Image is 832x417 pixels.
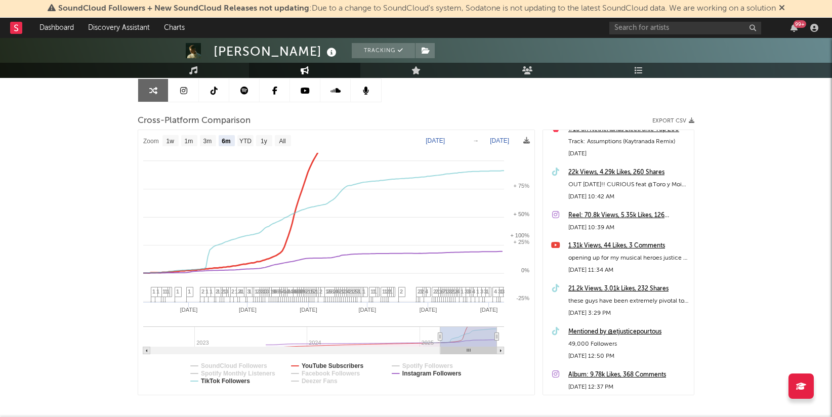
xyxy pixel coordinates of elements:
span: 2 [306,288,309,295]
span: 3 [480,288,483,295]
span: 1 [241,288,244,295]
span: 3 [357,288,360,295]
text: 6m [222,138,230,145]
span: 2 [349,288,352,295]
text: [DATE] [180,307,198,313]
span: 3 [449,288,452,295]
div: 49,000 Followers [568,338,689,350]
text: [DATE] [480,307,498,313]
span: 2 [319,288,322,295]
span: 6 [304,288,307,295]
span: 2 [257,288,260,295]
span: 1 [162,288,165,295]
a: Charts [157,18,192,38]
text: [DATE] [426,137,445,144]
text: + 100% [510,232,529,238]
text: [DATE] [358,307,376,313]
text: + 75% [514,183,530,189]
span: 1 [315,288,318,295]
div: [DATE] 10:42 AM [568,191,689,203]
text: -25% [516,295,529,301]
span: 2 [400,288,403,295]
span: 1 [205,288,209,295]
text: Deezer Fans [302,378,338,385]
text: Facebook Followers [302,370,360,377]
text: SoundCloud Followers [201,362,267,369]
span: 3 [498,288,501,295]
span: 1 [156,288,159,295]
span: SoundCloud Followers + New SoundCloud Releases not updating [58,5,309,13]
span: 5 [355,288,358,295]
span: 5 [278,288,281,295]
text: [DATE] [300,307,317,313]
span: 1 [210,288,213,295]
a: Reel: 70.8k Views, 5.35k Likes, 126 Comments [568,210,689,222]
a: 21.2k Views, 3.01k Likes, 232 Shares [568,283,689,295]
text: [DATE] [239,307,257,313]
span: 1 [445,288,448,295]
text: → [473,137,479,144]
span: 6 [337,288,340,295]
span: 3 [225,288,228,295]
span: 3 [261,288,264,295]
text: 0% [521,267,529,273]
span: 6 [276,288,279,295]
span: 1 [188,288,191,295]
span: 4 [472,288,475,295]
text: YTD [239,138,252,145]
span: 1 [384,288,387,295]
span: 1 [255,288,258,295]
span: 3 [420,288,423,295]
span: Cross-Platform Comparison [138,115,251,127]
span: 4 [347,288,350,295]
span: 13 [288,288,294,295]
span: 1 [439,288,442,295]
text: [DATE] [490,137,509,144]
span: 2 [216,288,219,295]
span: 10 [270,288,276,295]
span: 4 [494,288,497,295]
a: 22k Views, 4.29k Likes, 260 Shares [568,166,689,179]
div: [DATE] 10:39 AM [568,222,689,234]
span: 1 [486,288,489,295]
a: Mentioned by @etjusticepourtous [568,326,689,338]
text: 1m [185,138,193,145]
span: 8 [331,288,334,295]
a: Album: 9.78k Likes, 368 Comments [568,369,689,381]
text: + 25% [514,239,530,245]
text: 3m [203,138,212,145]
span: 2 [454,288,457,295]
span: 16 [325,288,331,295]
input: Search for artists [609,22,761,34]
text: Zoom [143,138,159,145]
text: [DATE] [420,307,437,313]
a: Discovery Assistant [81,18,157,38]
span: 4 [282,288,285,295]
div: these guys have been extremely pivotal to my career as well as my taste in music overall and if y... [568,295,689,307]
span: 2 [386,288,389,295]
span: 4 [456,288,460,295]
span: 2 [388,288,391,295]
a: 1.31k Views, 44 Likes, 3 Comments [568,240,689,252]
span: 1 [382,288,385,295]
span: 12 [284,288,290,295]
span: 2 [231,288,234,295]
span: 1 [310,288,313,295]
text: 1w [167,138,175,145]
span: 3 [266,288,269,295]
span: 1 [500,288,503,295]
span: 1 [223,288,226,295]
text: Spotify Followers [402,362,453,369]
span: 2 [339,288,342,295]
text: YouTube Subscribers [302,362,364,369]
span: 1 [370,288,373,295]
span: 6 [441,288,444,295]
span: 2 [333,288,336,295]
span: 3 [345,288,348,295]
span: 12 [235,288,241,295]
div: [DATE] 11:34 AM [568,264,689,276]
